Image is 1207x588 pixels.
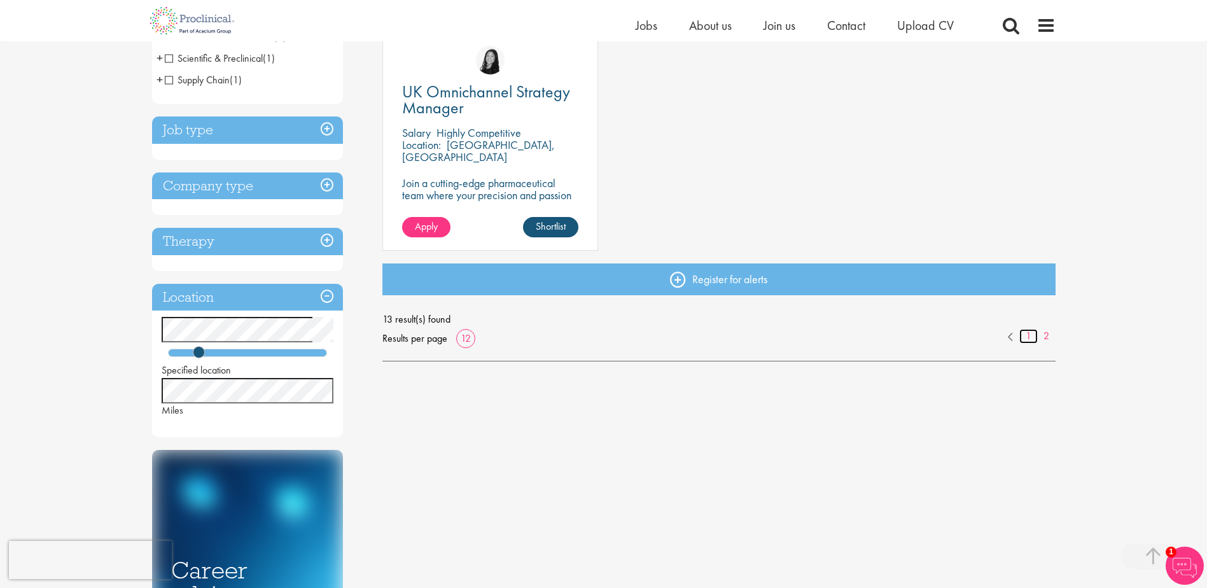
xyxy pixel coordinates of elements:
span: 13 result(s) found [382,310,1056,329]
span: Location: [402,137,441,152]
p: Highly Competitive [436,125,521,140]
span: UK Omnichannel Strategy Manager [402,81,570,118]
span: + [157,48,163,67]
h3: Job type [152,116,343,144]
a: 2 [1037,329,1056,344]
p: Join a cutting-edge pharmaceutical team where your precision and passion for strategy will help s... [402,177,578,225]
span: + [157,70,163,89]
span: Apply [415,220,438,233]
span: Scientific & Preclinical [165,52,263,65]
span: (1) [230,73,242,87]
a: Join us [764,17,795,34]
span: (1) [263,52,275,65]
a: UK Omnichannel Strategy Manager [402,84,578,116]
h3: Therapy [152,228,343,255]
iframe: reCAPTCHA [9,541,172,579]
img: Chatbot [1166,547,1204,585]
h3: Location [152,284,343,311]
span: Supply Chain [165,73,230,87]
img: Numhom Sudsok [476,46,505,74]
span: Specified location [162,363,231,377]
a: Jobs [636,17,657,34]
a: Upload CV [897,17,954,34]
h3: Company type [152,172,343,200]
span: Results per page [382,329,447,348]
a: Shortlist [523,217,578,237]
a: Register for alerts [382,263,1056,295]
p: [GEOGRAPHIC_DATA], [GEOGRAPHIC_DATA] [402,137,555,164]
span: Salary [402,125,431,140]
span: Miles [162,403,183,417]
a: 1 [1019,329,1038,344]
a: Apply [402,217,450,237]
span: Scientific & Preclinical [165,52,275,65]
a: Contact [827,17,865,34]
a: 12 [456,332,475,345]
span: 1 [1166,547,1176,557]
span: Supply Chain [165,73,242,87]
a: About us [689,17,732,34]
